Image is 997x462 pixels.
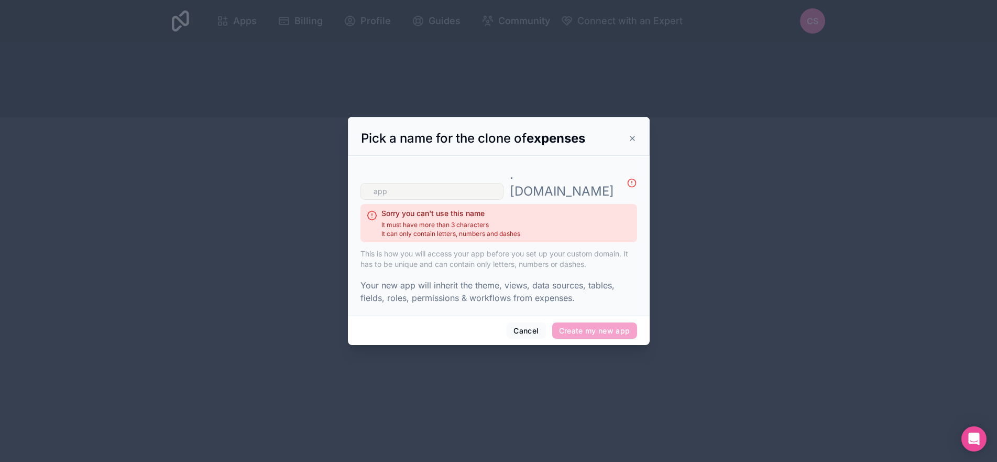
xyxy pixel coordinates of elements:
[527,131,585,146] strong: expenses
[361,131,585,146] span: Pick a name for the clone of
[381,208,520,219] h2: Sorry you can't use this name
[507,323,545,339] button: Cancel
[360,279,637,304] p: Your new app will inherit the theme, views, data sources, tables, fields, roles, permissions & wo...
[510,166,614,200] p: . [DOMAIN_NAME]
[360,249,637,270] p: This is how you will access your app before you set up your custom domain. It has to be unique an...
[381,221,520,229] span: It must have more than 3 characters
[381,230,520,238] span: It can only contain letters, numbers and dashes
[360,183,503,200] input: app
[961,426,987,452] div: Open Intercom Messenger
